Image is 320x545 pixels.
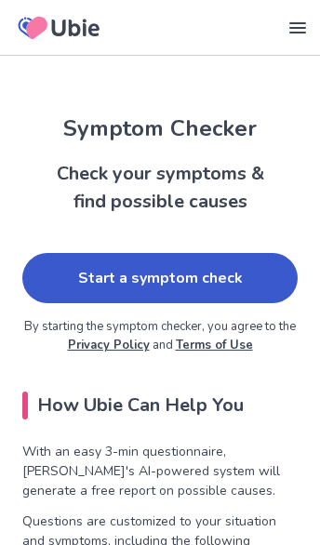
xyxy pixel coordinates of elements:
[22,392,298,419] h2: How Ubie Can Help You
[176,337,253,353] a: Terms of Use
[22,442,298,500] p: With an easy 3-min questionnaire, [PERSON_NAME]'s AI-powered system will generate a free report o...
[68,337,150,353] a: Privacy Policy
[22,253,298,303] a: Start a symptom check
[22,318,298,354] p: By starting the symptom checker, you agree to the and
